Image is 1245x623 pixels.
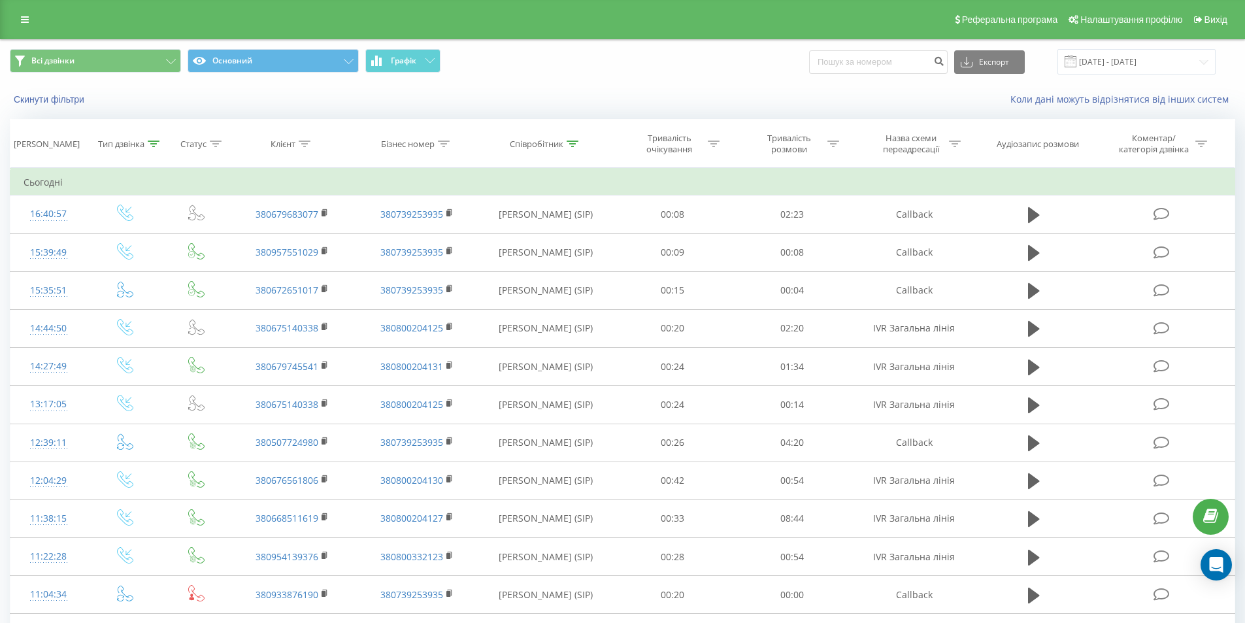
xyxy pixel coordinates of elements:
td: 00:00 [733,576,852,614]
div: 12:39:11 [24,430,74,456]
div: 11:04:34 [24,582,74,607]
div: Аудіозапис розмови [997,139,1079,150]
a: 380676561806 [256,474,318,486]
td: 00:54 [733,462,852,499]
td: 00:04 [733,271,852,309]
span: Всі дзвінки [31,56,75,66]
a: 380957551029 [256,246,318,258]
div: Коментар/категорія дзвінка [1116,133,1192,155]
td: IVR Загальна лінія [852,309,976,347]
td: [PERSON_NAME] (SIP) [479,499,613,537]
td: 02:20 [733,309,852,347]
td: Callback [852,271,976,309]
input: Пошук за номером [809,50,948,74]
a: 380800204125 [380,398,443,411]
td: 00:24 [613,386,733,424]
button: Експорт [954,50,1025,74]
div: 14:27:49 [24,354,74,379]
td: 00:42 [613,462,733,499]
td: [PERSON_NAME] (SIP) [479,195,613,233]
td: IVR Загальна лінія [852,499,976,537]
div: 14:44:50 [24,316,74,341]
td: Callback [852,195,976,233]
a: 380800204127 [380,512,443,524]
div: Тривалість розмови [754,133,824,155]
td: [PERSON_NAME] (SIP) [479,462,613,499]
td: 00:15 [613,271,733,309]
button: Графік [365,49,440,73]
div: 16:40:57 [24,201,74,227]
td: 00:28 [613,538,733,576]
td: IVR Загальна лінія [852,348,976,386]
div: Співробітник [510,139,563,150]
td: Callback [852,424,976,462]
div: Статус [180,139,207,150]
a: 380679745541 [256,360,318,373]
td: 00:24 [613,348,733,386]
a: 380679683077 [256,208,318,220]
button: Всі дзвінки [10,49,181,73]
td: 04:20 [733,424,852,462]
a: 380954139376 [256,550,318,563]
td: Сьогодні [10,169,1235,195]
a: 380800332123 [380,550,443,563]
td: IVR Загальна лінія [852,386,976,424]
span: Реферальна програма [962,14,1058,25]
a: 380507724980 [256,436,318,448]
a: 380675140338 [256,322,318,334]
a: 380800204131 [380,360,443,373]
button: Скинути фільтри [10,93,91,105]
div: Назва схеми переадресації [876,133,946,155]
span: Графік [391,56,416,65]
td: 08:44 [733,499,852,537]
a: 380800204130 [380,474,443,486]
td: 01:34 [733,348,852,386]
a: 380933876190 [256,588,318,601]
td: [PERSON_NAME] (SIP) [479,576,613,614]
td: Callback [852,233,976,271]
td: [PERSON_NAME] (SIP) [479,386,613,424]
div: 11:38:15 [24,506,74,531]
div: Тип дзвінка [98,139,144,150]
div: 13:17:05 [24,392,74,417]
span: Налаштування профілю [1080,14,1182,25]
a: 380739253935 [380,208,443,220]
a: 380739253935 [380,246,443,258]
td: 00:54 [733,538,852,576]
div: 15:35:51 [24,278,74,303]
a: Коли дані можуть відрізнятися вiд інших систем [1010,93,1235,105]
td: 00:20 [613,309,733,347]
td: 00:09 [613,233,733,271]
td: 00:20 [613,576,733,614]
div: Open Intercom Messenger [1201,549,1232,581]
td: 00:14 [733,386,852,424]
td: [PERSON_NAME] (SIP) [479,424,613,462]
div: Клієнт [271,139,295,150]
a: 380800204125 [380,322,443,334]
span: Вихід [1204,14,1227,25]
td: [PERSON_NAME] (SIP) [479,348,613,386]
td: 00:26 [613,424,733,462]
td: [PERSON_NAME] (SIP) [479,309,613,347]
td: [PERSON_NAME] (SIP) [479,271,613,309]
td: 00:08 [733,233,852,271]
div: [PERSON_NAME] [14,139,80,150]
div: 11:22:28 [24,544,74,569]
div: 12:04:29 [24,468,74,494]
a: 380739253935 [380,284,443,296]
td: 00:08 [613,195,733,233]
td: 02:23 [733,195,852,233]
a: 380739253935 [380,588,443,601]
td: Callback [852,576,976,614]
td: [PERSON_NAME] (SIP) [479,233,613,271]
a: 380739253935 [380,436,443,448]
a: 380675140338 [256,398,318,411]
a: 380668511619 [256,512,318,524]
div: 15:39:49 [24,240,74,265]
td: 00:33 [613,499,733,537]
button: Основний [188,49,359,73]
td: [PERSON_NAME] (SIP) [479,538,613,576]
a: 380672651017 [256,284,318,296]
td: IVR Загальна лінія [852,538,976,576]
div: Бізнес номер [381,139,435,150]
